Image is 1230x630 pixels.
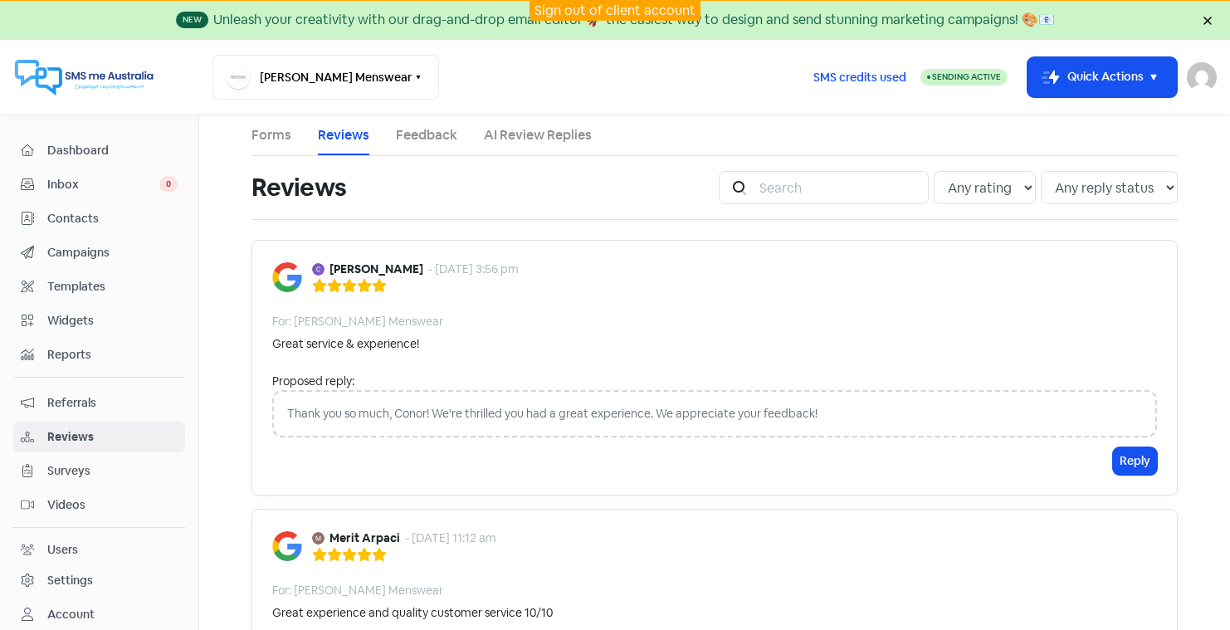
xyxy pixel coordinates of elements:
a: Inbox 0 [13,169,185,200]
a: Campaigns [13,237,185,268]
a: Account [13,599,185,630]
a: Users [13,535,185,565]
b: [PERSON_NAME] [329,261,423,278]
span: Referrals [47,394,178,412]
span: Sending Active [932,71,1001,82]
a: Sending Active [920,67,1008,87]
div: Great service & experience! [272,335,419,353]
span: Reports [47,346,178,364]
span: SMS credits used [813,69,906,86]
div: Users [47,541,78,559]
a: Templates [13,271,185,302]
img: Avatar [312,263,325,276]
a: Dashboard [13,135,185,166]
a: Sign out of client account [534,2,696,19]
span: Templates [47,278,178,295]
img: Avatar [312,532,325,545]
a: Surveys [13,456,185,486]
a: Referrals [13,388,185,418]
a: Reviews [318,125,369,145]
div: For: [PERSON_NAME] Menswear [272,582,443,599]
a: Settings [13,565,185,596]
div: Proposed reply: [272,373,1157,390]
span: Dashboard [47,142,178,159]
div: - [DATE] 11:12 am [405,530,496,547]
div: Thank you so much, Conor! We're thrilled you had a great experience. We appreciate your feedback! [272,390,1157,437]
div: - [DATE] 3:56 pm [428,261,519,278]
div: For: [PERSON_NAME] Menswear [272,313,443,330]
a: Reports [13,339,185,370]
span: Widgets [47,312,178,330]
button: Quick Actions [1027,57,1177,97]
a: Feedback [396,125,457,145]
button: Reply [1113,447,1157,475]
span: Contacts [47,210,178,227]
a: AI Review Replies [484,125,592,145]
img: User [1187,62,1217,92]
span: Reviews [47,428,178,446]
input: Search [749,171,929,204]
div: Settings [47,572,93,589]
div: Account [47,606,95,623]
div: Great experience and quality customer service 10/10 [272,604,553,622]
span: Surveys [47,462,178,480]
img: Image [272,531,302,561]
img: Image [272,262,302,292]
span: Videos [47,496,178,514]
a: Forms [251,125,291,145]
button: [PERSON_NAME] Menswear [212,55,439,100]
a: SMS credits used [799,67,920,85]
a: Reviews [13,422,185,452]
a: Widgets [13,305,185,336]
span: Inbox [47,176,159,193]
b: Merit Arpaci [329,530,400,547]
a: Contacts [13,203,185,234]
a: Videos [13,490,185,520]
span: 0 [159,176,178,193]
span: Campaigns [47,244,178,261]
h1: Reviews [251,161,346,214]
